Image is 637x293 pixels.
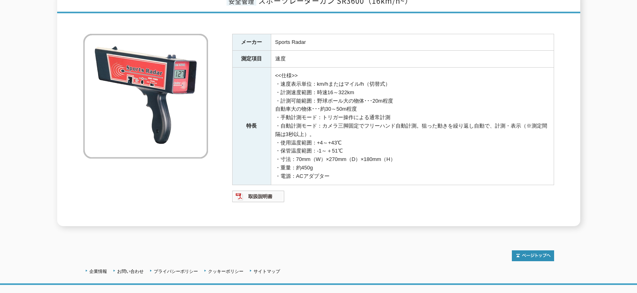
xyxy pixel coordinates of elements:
[271,51,554,68] td: 速度
[512,250,554,261] img: トップページへ
[89,269,107,274] a: 企業情報
[271,68,554,185] td: <<仕様>> ・速度表示単位：km/hまたはマイル/h（切替式） ・計測速度範囲：時速16～322km ・計測可能範囲：野球ボール大の物体･･･20m程度 自動車大の物体･･･約30～50m程度...
[83,34,208,159] img: スポーツレーダーガン SR3600
[232,34,271,51] th: メーカー
[208,269,243,274] a: クッキーポリシー
[232,190,285,203] img: 取扱説明書
[117,269,144,274] a: お問い合わせ
[232,51,271,68] th: 測定項目
[232,68,271,185] th: 特長
[271,34,554,51] td: Sports Radar
[254,269,280,274] a: サイトマップ
[232,195,285,201] a: 取扱説明書
[154,269,198,274] a: プライバシーポリシー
